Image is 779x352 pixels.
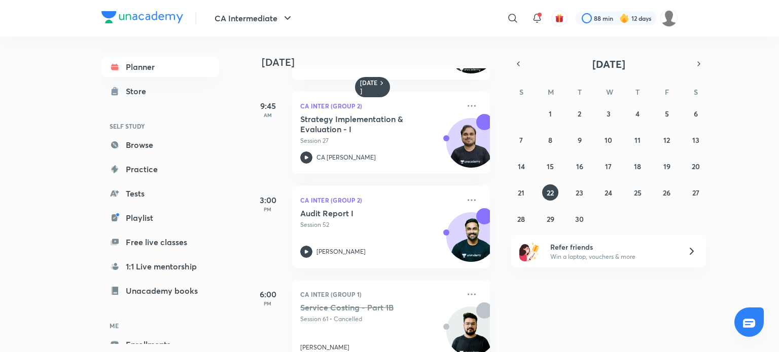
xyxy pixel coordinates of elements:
button: September 29, 2025 [542,211,558,227]
abbr: September 20, 2025 [692,162,700,171]
button: September 12, 2025 [659,132,675,148]
button: September 1, 2025 [542,105,558,122]
button: September 3, 2025 [600,105,617,122]
p: CA [PERSON_NAME] [316,153,376,162]
button: September 7, 2025 [513,132,529,148]
button: September 21, 2025 [513,184,529,201]
p: Win a laptop, vouchers & more [550,252,675,261]
a: Store [101,81,219,101]
button: September 17, 2025 [600,158,617,174]
abbr: Sunday [519,87,523,97]
a: Planner [101,57,219,77]
p: Session 52 [300,220,459,229]
button: September 25, 2025 [629,184,646,201]
img: Avatar [447,218,495,266]
h5: Strategy Implementation & Evaluation - I [300,114,427,134]
abbr: Saturday [694,87,698,97]
img: avatar [555,14,564,23]
p: AM [247,112,288,118]
img: streak [619,13,629,23]
img: Avatar [447,124,495,172]
button: September 4, 2025 [629,105,646,122]
abbr: September 23, 2025 [576,188,583,198]
h5: Audit Report I [300,208,427,218]
h5: Service Costing - Part 1B [300,302,427,312]
button: September 16, 2025 [572,158,588,174]
button: September 27, 2025 [688,184,704,201]
h4: [DATE] [262,56,500,68]
button: September 13, 2025 [688,132,704,148]
a: Playlist [101,208,219,228]
button: September 30, 2025 [572,211,588,227]
abbr: September 27, 2025 [692,188,699,198]
abbr: September 18, 2025 [634,162,641,171]
abbr: September 26, 2025 [663,188,670,198]
a: Tests [101,183,219,204]
p: CA Inter (Group 2) [300,100,459,112]
button: September 26, 2025 [659,184,675,201]
abbr: September 19, 2025 [663,162,670,171]
p: PM [247,300,288,306]
p: PM [247,206,288,212]
button: September 2, 2025 [572,105,588,122]
button: September 15, 2025 [542,158,558,174]
a: Unacademy books [101,281,219,301]
img: dhanak [660,10,678,27]
abbr: Tuesday [578,87,582,97]
p: Session 61 • Cancelled [300,315,459,324]
abbr: September 2, 2025 [578,109,581,119]
abbr: September 22, 2025 [547,188,554,198]
div: Store [126,85,152,97]
a: 1:1 Live mentorship [101,256,219,277]
abbr: September 21, 2025 [518,188,524,198]
p: [PERSON_NAME] [316,247,366,256]
button: September 5, 2025 [659,105,675,122]
abbr: September 11, 2025 [634,135,641,145]
abbr: September 7, 2025 [519,135,523,145]
abbr: September 16, 2025 [576,162,583,171]
abbr: September 28, 2025 [517,214,525,224]
button: September 22, 2025 [542,184,558,201]
h5: 9:45 [247,100,288,112]
abbr: September 12, 2025 [663,135,670,145]
button: September 10, 2025 [600,132,617,148]
h6: ME [101,317,219,334]
abbr: September 29, 2025 [547,214,554,224]
abbr: September 14, 2025 [518,162,525,171]
button: September 6, 2025 [688,105,704,122]
abbr: September 3, 2025 [607,109,611,119]
p: CA Inter (Group 1) [300,288,459,300]
abbr: September 4, 2025 [635,109,640,119]
abbr: Monday [548,87,554,97]
button: September 9, 2025 [572,132,588,148]
button: September 28, 2025 [513,211,529,227]
abbr: September 15, 2025 [547,162,554,171]
button: September 20, 2025 [688,158,704,174]
img: referral [519,241,540,261]
button: September 14, 2025 [513,158,529,174]
img: Company Logo [101,11,183,23]
button: avatar [551,10,568,26]
p: [PERSON_NAME] [300,343,349,352]
button: September 18, 2025 [629,158,646,174]
button: September 11, 2025 [629,132,646,148]
abbr: September 10, 2025 [605,135,612,145]
button: September 8, 2025 [542,132,558,148]
h6: SELF STUDY [101,118,219,135]
p: Session 27 [300,136,459,145]
button: [DATE] [525,57,692,71]
a: Free live classes [101,232,219,252]
abbr: September 30, 2025 [575,214,584,224]
abbr: Thursday [635,87,640,97]
button: CA Intermediate [208,8,300,28]
abbr: September 24, 2025 [605,188,612,198]
h6: Refer friends [550,242,675,252]
abbr: Friday [665,87,669,97]
span: [DATE] [592,57,625,71]
abbr: September 8, 2025 [548,135,552,145]
abbr: September 13, 2025 [692,135,699,145]
h5: 6:00 [247,288,288,300]
a: Browse [101,135,219,155]
button: September 19, 2025 [659,158,675,174]
a: Practice [101,159,219,179]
